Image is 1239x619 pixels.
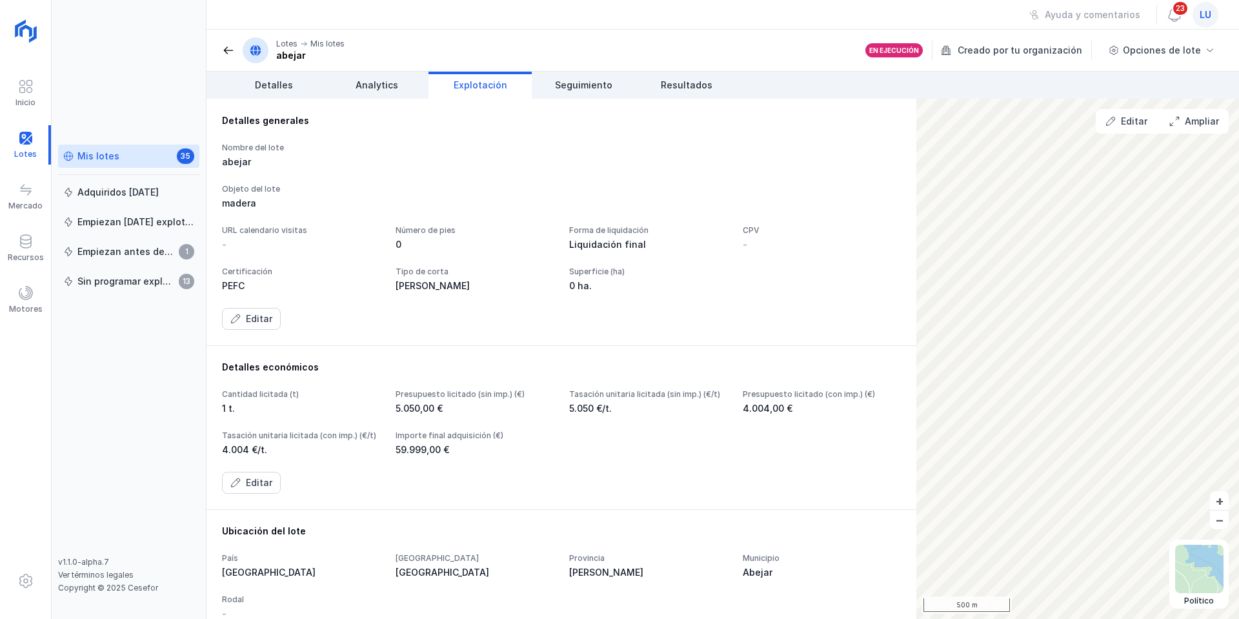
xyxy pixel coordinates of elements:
div: 5.050 €/t. [569,402,727,415]
div: Lotes [276,39,297,49]
div: Forma de liquidación [569,225,727,236]
div: 5.050,00 € [396,402,554,415]
div: - [222,238,227,251]
div: Ubicación del lote [222,525,901,538]
a: Ver términos legales [58,570,134,580]
span: Detalles [255,79,293,92]
span: Analytics [356,79,398,92]
div: Editar [1121,115,1147,128]
div: Opciones de lote [1123,44,1201,57]
button: Ayuda y comentarios [1021,4,1149,26]
span: 13 [179,274,194,289]
div: Liquidación final [569,238,727,251]
a: Detalles [222,72,325,99]
div: Empiezan antes de 7 días [77,245,175,258]
div: abejar [222,156,380,168]
a: Resultados [635,72,738,99]
div: Superficie (ha) [569,267,727,277]
div: Creado por tu organización [941,41,1094,60]
div: [GEOGRAPHIC_DATA] [396,553,554,563]
div: País [222,553,380,563]
span: Resultados [661,79,712,92]
span: lu [1200,8,1211,21]
div: abejar [276,49,345,62]
span: Explotación [454,79,507,92]
div: Empiezan [DATE] explotación [77,216,194,228]
div: Presupuesto licitado (con imp.) (€) [743,389,901,400]
button: – [1210,511,1229,529]
div: Mercado [8,201,43,211]
button: + [1210,491,1229,510]
span: 1 [179,244,194,259]
div: 0 [396,238,554,251]
div: Copyright © 2025 Cesefor [58,583,199,593]
div: Mis lotes [77,150,119,163]
a: Adquiridos [DATE] [58,181,199,204]
div: Certificación [222,267,380,277]
div: Abejar [743,566,901,579]
div: 4.004 €/t. [222,443,380,456]
div: Rodal [222,594,380,605]
div: [PERSON_NAME] [569,566,727,579]
a: Seguimiento [532,72,635,99]
div: Objeto del lote [222,184,901,194]
div: Presupuesto licitado (sin imp.) (€) [396,389,554,400]
div: CPV [743,225,901,236]
div: 1 t. [222,402,380,415]
div: [PERSON_NAME] [396,279,554,292]
div: Ampliar [1185,115,1219,128]
button: Editar [1097,110,1156,132]
div: PEFC [222,279,380,292]
div: Editar [246,476,272,489]
div: - [743,238,747,251]
div: Municipio [743,553,901,563]
div: Inicio [15,97,35,108]
div: Tasación unitaria licitada (sin imp.) (€/t) [569,389,727,400]
div: Motores [9,304,43,314]
div: Editar [246,312,272,325]
img: political.webp [1175,545,1224,593]
div: Adquiridos [DATE] [77,186,159,199]
div: [GEOGRAPHIC_DATA] [396,566,554,579]
div: Político [1175,596,1224,606]
div: Detalles generales [222,114,901,127]
span: 35 [177,148,194,164]
div: 59.999,00 € [396,443,554,456]
div: Tasación unitaria licitada (con imp.) (€/t) [222,431,380,441]
div: Número de pies [396,225,554,236]
div: Sin programar explotación [77,275,175,288]
div: Nombre del lote [222,143,380,153]
div: Tipo de corta [396,267,554,277]
div: Cantidad licitada (t) [222,389,380,400]
div: [GEOGRAPHIC_DATA] [222,566,380,579]
a: Mis lotes35 [58,145,199,168]
a: Explotación [428,72,532,99]
div: Provincia [569,553,727,563]
a: Sin programar explotación13 [58,270,199,293]
img: logoRight.svg [10,15,42,47]
div: En ejecución [869,46,919,55]
a: Analytics [325,72,428,99]
div: Recursos [8,252,44,263]
button: Editar [222,472,281,494]
div: URL calendario visitas [222,225,380,236]
div: Mis lotes [310,39,345,49]
span: Seguimiento [555,79,612,92]
div: Importe final adquisición (€) [396,431,554,441]
span: 23 [1172,1,1189,16]
a: Empiezan [DATE] explotación [58,210,199,234]
button: Ampliar [1161,110,1227,132]
div: Ayuda y comentarios [1045,8,1140,21]
a: Empiezan antes de 7 días1 [58,240,199,263]
div: Detalles económicos [222,361,901,374]
button: Editar [222,308,281,330]
div: 4.004,00 € [743,402,901,415]
div: v1.1.0-alpha.7 [58,557,199,567]
div: madera [222,197,901,210]
div: 0 ha. [569,279,727,292]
